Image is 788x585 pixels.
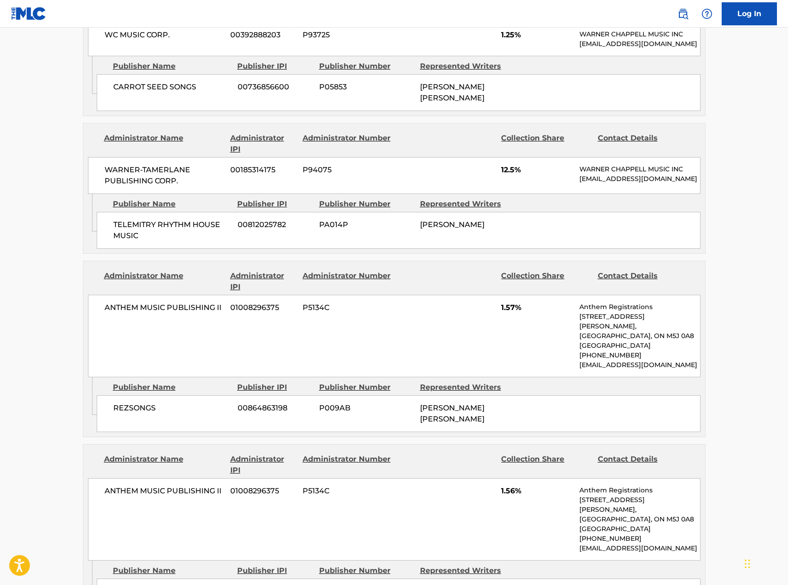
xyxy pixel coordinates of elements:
span: 01008296375 [230,302,296,313]
div: Publisher Name [113,199,230,210]
div: Administrator IPI [230,454,296,476]
div: Publisher Name [113,61,230,72]
div: Drag [745,550,750,578]
span: 1.56% [501,486,572,497]
div: Represented Writers [420,61,514,72]
span: WC MUSIC CORP. [105,29,224,41]
p: [GEOGRAPHIC_DATA] [579,341,700,351]
div: Administrator Name [104,270,223,292]
div: Represented Writers [420,382,514,393]
p: WARNER CHAPPELL MUSIC INC [579,29,700,39]
div: Administrator Number [303,270,392,292]
div: Publisher Number [319,565,413,576]
span: P05853 [319,82,413,93]
span: REZSONGS [113,403,231,414]
p: [STREET_ADDRESS][PERSON_NAME], [579,495,700,515]
div: Publisher IPI [237,382,312,393]
img: MLC Logo [11,7,47,20]
p: [GEOGRAPHIC_DATA] [579,524,700,534]
span: P5134C [303,486,392,497]
div: Administrator IPI [230,270,296,292]
span: 12.5% [501,164,572,175]
span: 1.57% [501,302,572,313]
span: P94075 [303,164,392,175]
span: [PERSON_NAME] [PERSON_NAME] [420,82,484,102]
div: Represented Writers [420,199,514,210]
span: PA014P [319,219,413,230]
span: [PERSON_NAME] [PERSON_NAME] [420,404,484,423]
span: ANTHEM MUSIC PUBLISHING II [105,302,224,313]
div: Administrator IPI [230,133,296,155]
iframe: Chat Widget [742,541,788,585]
span: 1.25% [501,29,572,41]
span: ANTHEM MUSIC PUBLISHING II [105,486,224,497]
p: [EMAIL_ADDRESS][DOMAIN_NAME] [579,174,700,184]
div: Publisher Number [319,61,413,72]
p: [PHONE_NUMBER] [579,534,700,544]
span: TELEMITRY RHYTHM HOUSE MUSIC [113,219,231,241]
span: CARROT SEED SONGS [113,82,231,93]
p: Anthem Registrations [579,486,700,495]
span: [PERSON_NAME] [420,220,484,229]
div: Publisher IPI [237,199,312,210]
div: Publisher Number [319,199,413,210]
div: Represented Writers [420,565,514,576]
div: Administrator Name [104,454,223,476]
div: Help [698,5,716,23]
p: [GEOGRAPHIC_DATA], ON M5J 0A8 [579,331,700,341]
p: [EMAIL_ADDRESS][DOMAIN_NAME] [579,360,700,370]
p: WARNER CHAPPELL MUSIC INC [579,164,700,174]
p: Anthem Registrations [579,302,700,312]
div: Collection Share [501,270,590,292]
div: Contact Details [598,454,687,476]
p: [GEOGRAPHIC_DATA], ON M5J 0A8 [579,515,700,524]
div: Administrator Name [104,133,223,155]
span: 00736856600 [238,82,312,93]
span: 00812025782 [238,219,312,230]
div: Publisher IPI [237,61,312,72]
span: 00864863198 [238,403,312,414]
div: Contact Details [598,270,687,292]
span: P009AB [319,403,413,414]
p: [PHONE_NUMBER] [579,351,700,360]
img: help [701,8,712,19]
div: Contact Details [598,133,687,155]
div: Administrator Number [303,133,392,155]
div: Administrator Number [303,454,392,476]
p: [STREET_ADDRESS][PERSON_NAME], [579,312,700,331]
span: 00392888203 [230,29,296,41]
div: Publisher Name [113,565,230,576]
p: [EMAIL_ADDRESS][DOMAIN_NAME] [579,544,700,553]
div: Publisher Name [113,382,230,393]
div: Collection Share [501,133,590,155]
a: Public Search [674,5,692,23]
div: Publisher Number [319,382,413,393]
a: Log In [722,2,777,25]
span: 00185314175 [230,164,296,175]
span: WARNER-TAMERLANE PUBLISHING CORP. [105,164,224,187]
p: [EMAIL_ADDRESS][DOMAIN_NAME] [579,39,700,49]
div: Publisher IPI [237,565,312,576]
span: 01008296375 [230,486,296,497]
img: search [677,8,689,19]
span: P5134C [303,302,392,313]
span: P93725 [303,29,392,41]
div: Collection Share [501,454,590,476]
